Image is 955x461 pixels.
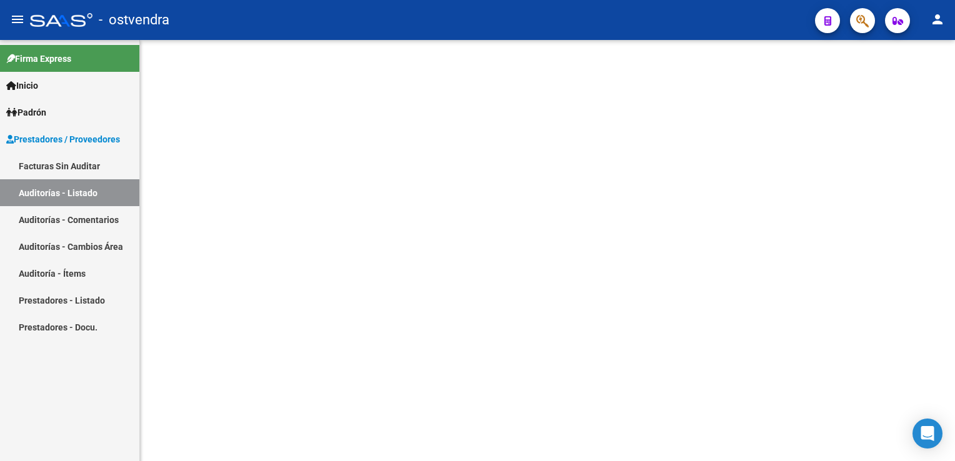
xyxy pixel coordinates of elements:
span: Prestadores / Proveedores [6,132,120,146]
div: Open Intercom Messenger [912,419,942,449]
span: Inicio [6,79,38,92]
span: - ostvendra [99,6,169,34]
mat-icon: person [930,12,945,27]
mat-icon: menu [10,12,25,27]
span: Firma Express [6,52,71,66]
span: Padrón [6,106,46,119]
